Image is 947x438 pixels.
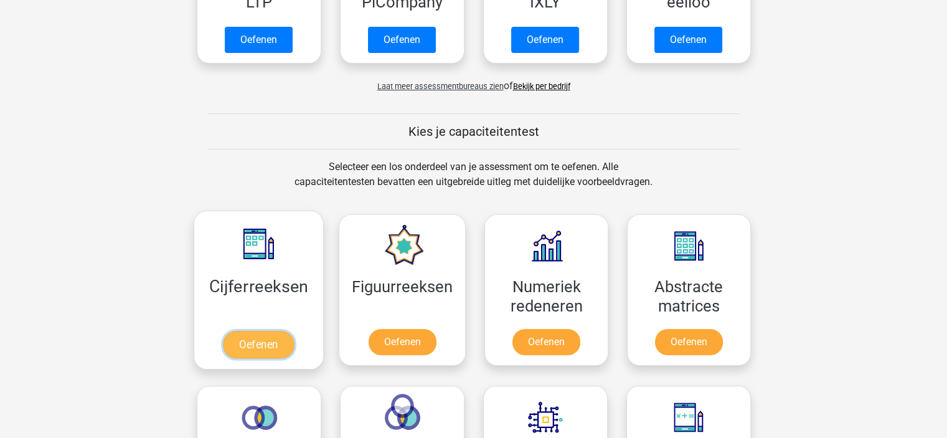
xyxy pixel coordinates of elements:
a: Oefenen [368,27,436,53]
a: Oefenen [511,27,579,53]
a: Oefenen [654,27,722,53]
a: Oefenen [223,331,294,358]
span: Laat meer assessmentbureaus zien [377,82,504,91]
a: Bekijk per bedrijf [513,82,570,91]
a: Oefenen [369,329,436,355]
h5: Kies je capaciteitentest [208,124,740,139]
div: Selecteer een los onderdeel van je assessment om te oefenen. Alle capaciteitentesten bevatten een... [283,159,664,204]
div: of [187,69,760,93]
a: Oefenen [512,329,580,355]
a: Oefenen [225,27,293,53]
a: Oefenen [655,329,723,355]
